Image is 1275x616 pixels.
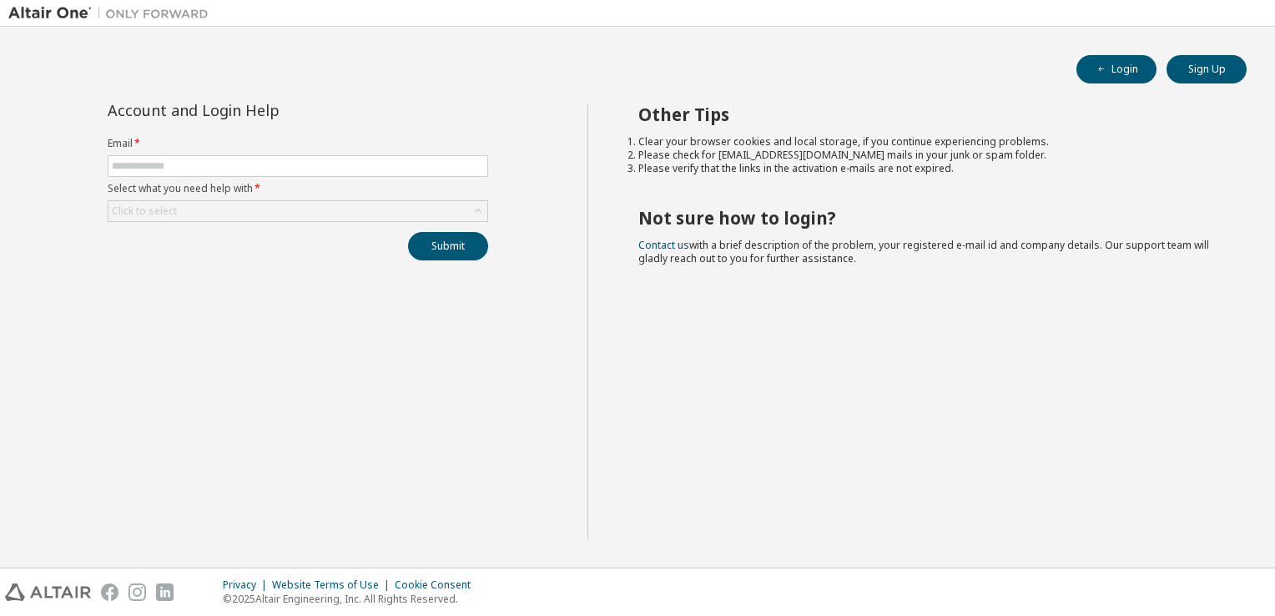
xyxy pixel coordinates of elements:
div: Click to select [112,204,177,218]
button: Sign Up [1167,55,1247,83]
button: Login [1076,55,1157,83]
div: Privacy [223,578,272,592]
h2: Not sure how to login? [638,207,1217,229]
div: Website Terms of Use [272,578,395,592]
div: Click to select [108,201,487,221]
a: Contact us [638,238,689,252]
div: Account and Login Help [108,104,412,117]
img: facebook.svg [101,583,118,601]
div: Cookie Consent [395,578,481,592]
img: altair_logo.svg [5,583,91,601]
p: © 2025 Altair Engineering, Inc. All Rights Reserved. [223,592,481,606]
li: Clear your browser cookies and local storage, if you continue experiencing problems. [638,135,1217,149]
label: Email [108,137,488,150]
li: Please verify that the links in the activation e-mails are not expired. [638,162,1217,175]
label: Select what you need help with [108,182,488,195]
img: Altair One [8,5,217,22]
h2: Other Tips [638,104,1217,125]
img: linkedin.svg [156,583,174,601]
span: with a brief description of the problem, your registered e-mail id and company details. Our suppo... [638,238,1209,265]
img: instagram.svg [129,583,146,601]
button: Submit [408,232,488,260]
li: Please check for [EMAIL_ADDRESS][DOMAIN_NAME] mails in your junk or spam folder. [638,149,1217,162]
